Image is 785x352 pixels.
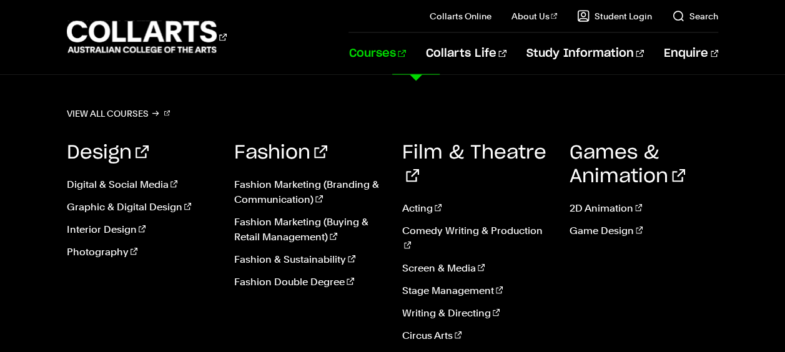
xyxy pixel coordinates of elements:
a: Game Design [570,223,718,238]
a: Fashion & Sustainability [234,252,383,267]
a: Study Information [526,33,644,74]
a: View all courses [67,105,170,122]
a: Stage Management [402,283,551,298]
a: Digital & Social Media [67,177,215,192]
a: Games & Animation [570,144,685,186]
a: Search [672,10,718,22]
div: Go to homepage [67,19,227,55]
a: Acting [402,201,551,216]
a: Design [67,144,149,162]
a: Enquire [664,33,718,74]
a: Film & Theatre [402,144,546,186]
a: Fashion [234,144,327,162]
a: Fashion Marketing (Branding & Communication) [234,177,383,207]
a: About Us [511,10,558,22]
a: Courses [348,33,405,74]
a: Circus Arts [402,328,551,343]
a: Fashion Marketing (Buying & Retail Management) [234,215,383,245]
a: Interior Design [67,222,215,237]
a: Collarts Life [426,33,506,74]
a: Screen & Media [402,261,551,276]
a: Student Login [577,10,652,22]
a: Fashion Double Degree [234,275,383,290]
a: 2D Animation [570,201,718,216]
a: Graphic & Digital Design [67,200,215,215]
a: Photography [67,245,215,260]
a: Collarts Online [430,10,491,22]
a: Comedy Writing & Production [402,223,551,253]
a: Writing & Directing [402,306,551,321]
